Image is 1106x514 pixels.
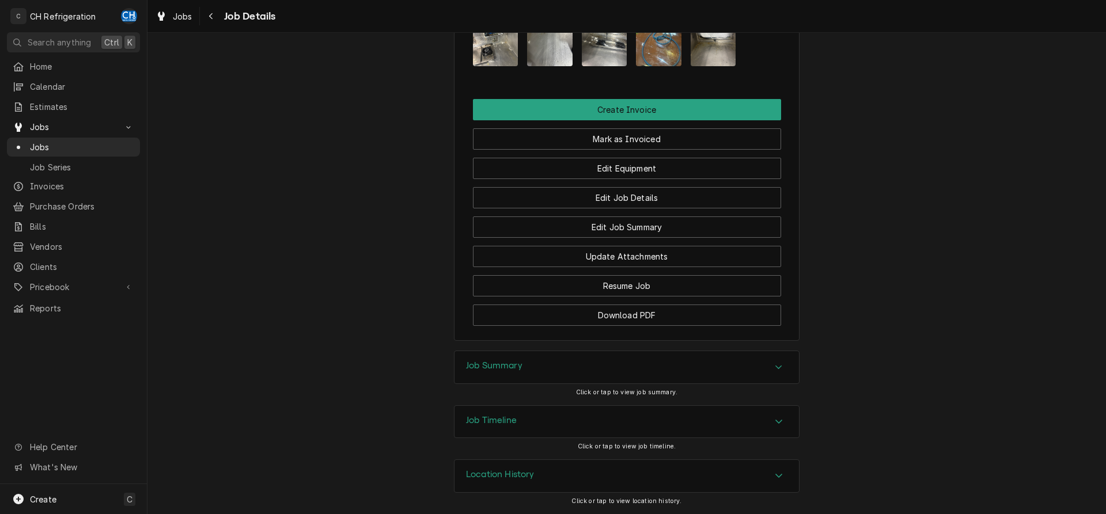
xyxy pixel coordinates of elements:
div: Button Group Row [473,99,781,120]
button: Search anythingCtrlK [7,32,140,52]
span: K [127,36,132,48]
span: Calendar [30,81,134,93]
button: Edit Job Details [473,187,781,208]
div: Button Group Row [473,179,781,208]
span: Bills [30,220,134,233]
button: Accordion Details Expand Trigger [454,460,799,492]
span: Click or tap to view job summary. [576,389,677,396]
div: Button Group Row [473,296,781,326]
a: Job Series [7,158,140,177]
div: Button Group Row [473,150,781,179]
span: What's New [30,461,133,473]
a: Go to Jobs [7,117,140,136]
span: Search anything [28,36,91,48]
a: Invoices [7,177,140,196]
div: C [10,8,26,24]
span: C [127,493,132,505]
button: Edit Equipment [473,158,781,179]
span: Help Center [30,441,133,453]
span: Click or tap to view job timeline. [578,443,676,450]
a: Go to What's New [7,458,140,477]
img: MF5ceYpTzS7f0Pcgkzw6 [691,6,736,66]
span: Jobs [173,10,192,22]
div: Job Summary [454,351,800,384]
h3: Location History [466,469,535,480]
div: Button Group Row [473,267,781,296]
div: Button Group [473,99,781,326]
button: Accordion Details Expand Trigger [454,406,799,438]
button: Resume Job [473,275,781,296]
div: Accordion Header [454,406,799,438]
span: Pricebook [30,281,117,293]
span: Purchase Orders [30,200,134,212]
a: Jobs [151,7,197,26]
img: LHqrXsCmSOG9EiBgguVW [582,6,627,66]
span: Jobs [30,121,117,133]
img: YliHpEtCRWOvzvgtM8od [636,6,681,66]
button: Mark as Invoiced [473,128,781,150]
button: Update Attachments [473,246,781,267]
span: Click or tap to view location history. [571,497,681,505]
div: Button Group Row [473,120,781,150]
span: Clients [30,261,134,273]
img: fonSZARSVqjePKWz9DbA [473,6,518,66]
a: Jobs [7,138,140,157]
a: Vendors [7,237,140,256]
a: Calendar [7,77,140,96]
span: Invoices [30,180,134,192]
a: Clients [7,257,140,276]
a: Purchase Orders [7,197,140,216]
span: Reports [30,302,134,314]
h3: Job Summary [466,360,522,371]
div: CH [121,8,137,24]
div: Job Timeline [454,405,800,439]
a: Reports [7,299,140,318]
div: Button Group Row [473,208,781,238]
img: yQOg0IzNSMC0iRYtvbl8 [527,6,573,66]
a: Home [7,57,140,76]
a: Go to Help Center [7,437,140,456]
span: Create [30,494,56,504]
div: Accordion Header [454,351,799,383]
span: Job Series [30,161,134,173]
div: Chris Hiraga's Avatar [121,8,137,24]
a: Go to Pricebook [7,277,140,296]
a: Estimates [7,97,140,116]
div: Accordion Header [454,460,799,492]
span: Jobs [30,141,134,153]
div: Location History [454,459,800,493]
a: Bills [7,217,140,236]
button: Navigate back [202,7,221,25]
span: Home [30,60,134,73]
div: Button Group Row [473,238,781,267]
span: Job Details [221,9,276,24]
span: Ctrl [104,36,119,48]
span: Vendors [30,241,134,253]
button: Accordion Details Expand Trigger [454,351,799,383]
span: Estimates [30,101,134,113]
button: Create Invoice [473,99,781,120]
div: CH Refrigeration [30,10,96,22]
button: Download PDF [473,304,781,326]
button: Edit Job Summary [473,216,781,238]
h3: Job Timeline [466,415,517,426]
